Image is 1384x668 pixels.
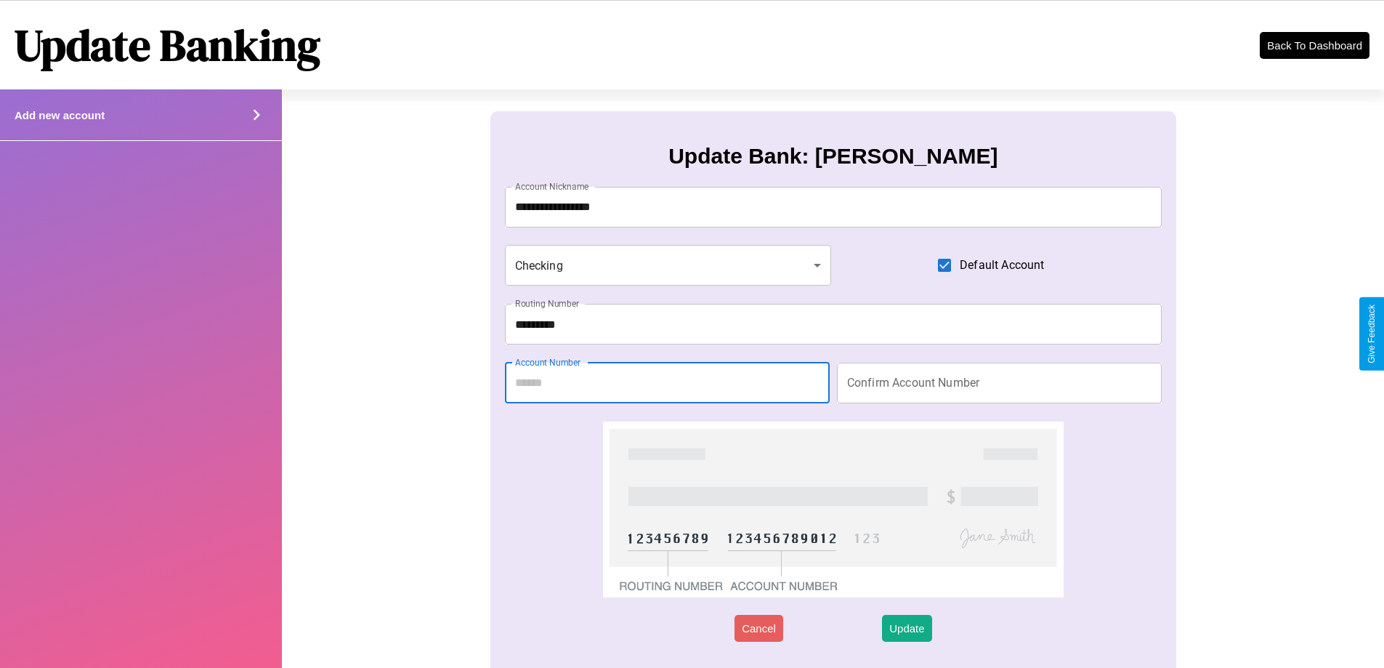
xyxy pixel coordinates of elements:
button: Back To Dashboard [1260,32,1369,59]
label: Routing Number [515,297,579,310]
h1: Update Banking [15,15,320,75]
div: Give Feedback [1367,305,1377,363]
label: Account Nickname [515,180,589,193]
label: Account Number [515,356,580,369]
span: Default Account [960,257,1044,274]
h4: Add new account [15,109,105,121]
div: Checking [505,245,832,286]
button: Update [882,615,931,642]
button: Cancel [735,615,783,642]
h3: Update Bank: [PERSON_NAME] [668,144,997,169]
img: check [603,422,1063,597]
